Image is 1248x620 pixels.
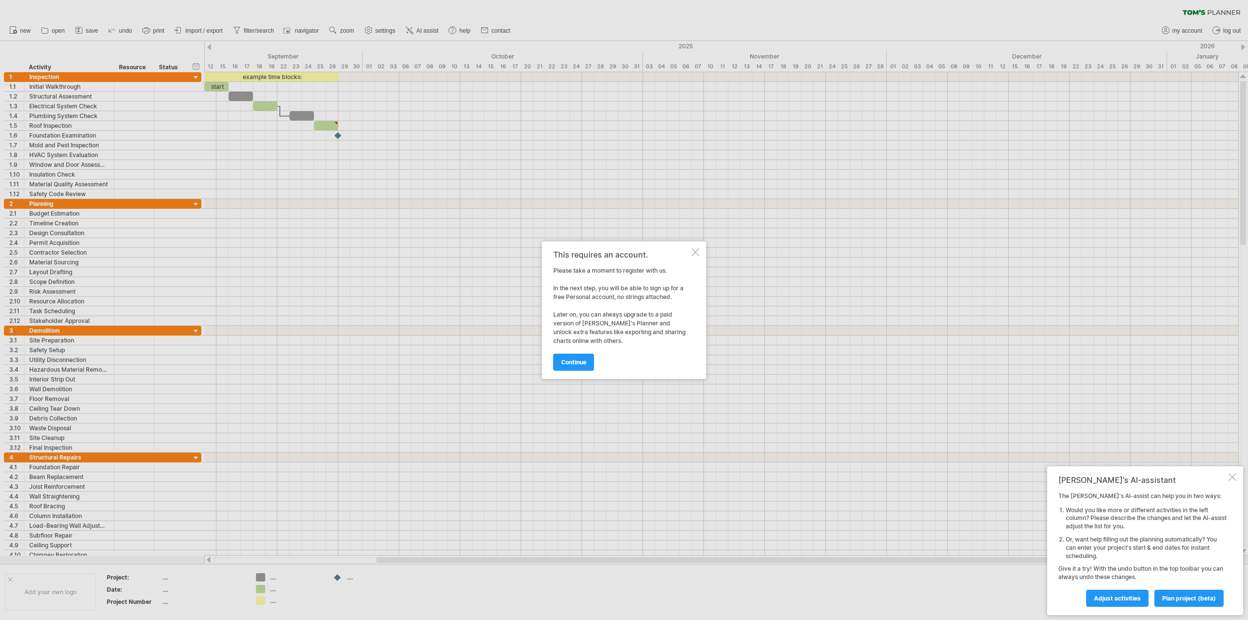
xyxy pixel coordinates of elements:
a: continue [553,354,594,371]
span: plan project (beta) [1162,595,1216,602]
a: Adjust activities [1086,590,1149,607]
div: [PERSON_NAME]'s AI-assistant [1058,475,1227,485]
div: Please take a moment to register with us. In the next step, you will be able to sign up for a fre... [553,250,690,370]
a: plan project (beta) [1154,590,1224,607]
div: This requires an account. [553,250,690,259]
li: Or, want help filling out the planning automatically? You can enter your project's start & end da... [1066,536,1227,560]
span: Adjust activities [1094,595,1141,602]
div: The [PERSON_NAME]'s AI-assist can help you in two ways: Give it a try! With the undo button in th... [1058,492,1227,606]
span: continue [561,359,586,366]
li: Would you like more or different activities in the left column? Please describe the changes and l... [1066,506,1227,531]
